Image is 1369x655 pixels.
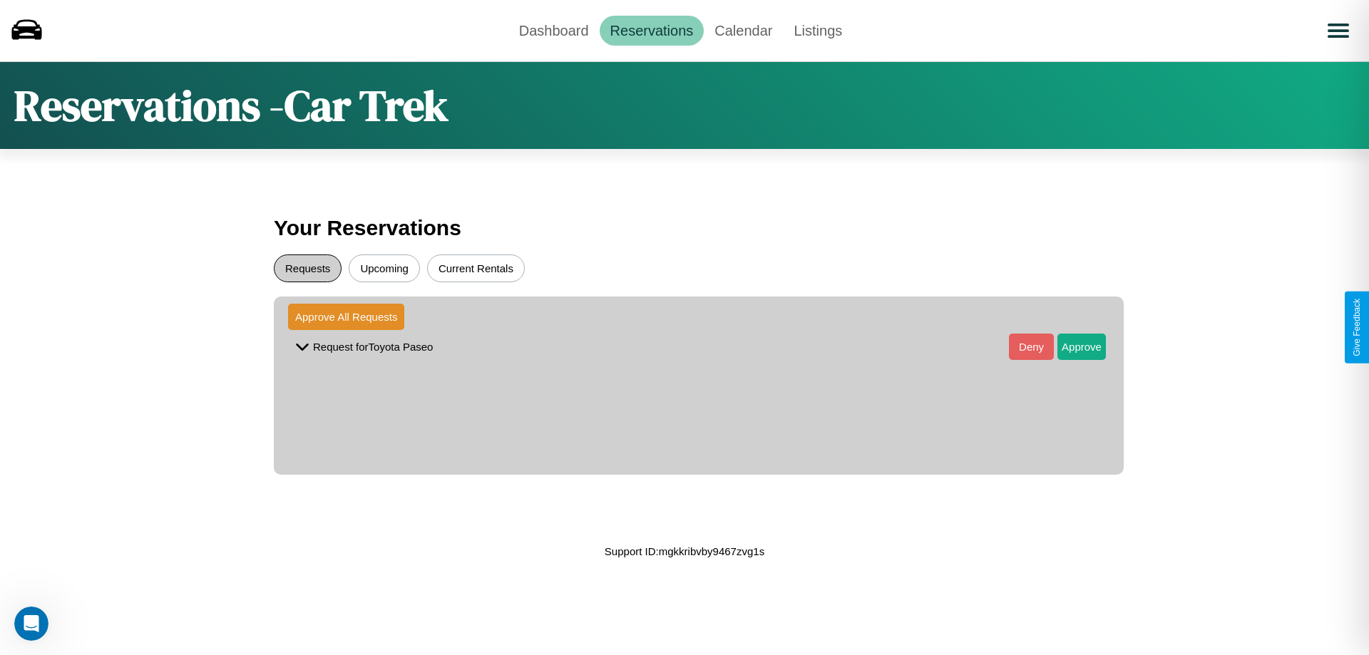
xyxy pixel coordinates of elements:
h1: Reservations - Car Trek [14,76,448,135]
button: Upcoming [349,254,420,282]
button: Deny [1009,334,1054,360]
h3: Your Reservations [274,209,1095,247]
button: Approve All Requests [288,304,404,330]
button: Current Rentals [427,254,525,282]
button: Requests [274,254,342,282]
iframe: Intercom live chat [14,607,48,641]
a: Listings [783,16,853,46]
a: Dashboard [508,16,600,46]
p: Support ID: mgkkribvby9467zvg1s [605,542,764,561]
p: Request for Toyota Paseo [313,337,433,356]
button: Approve [1057,334,1106,360]
div: Give Feedback [1352,299,1362,356]
a: Calendar [704,16,783,46]
a: Reservations [600,16,704,46]
button: Open menu [1318,11,1358,51]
